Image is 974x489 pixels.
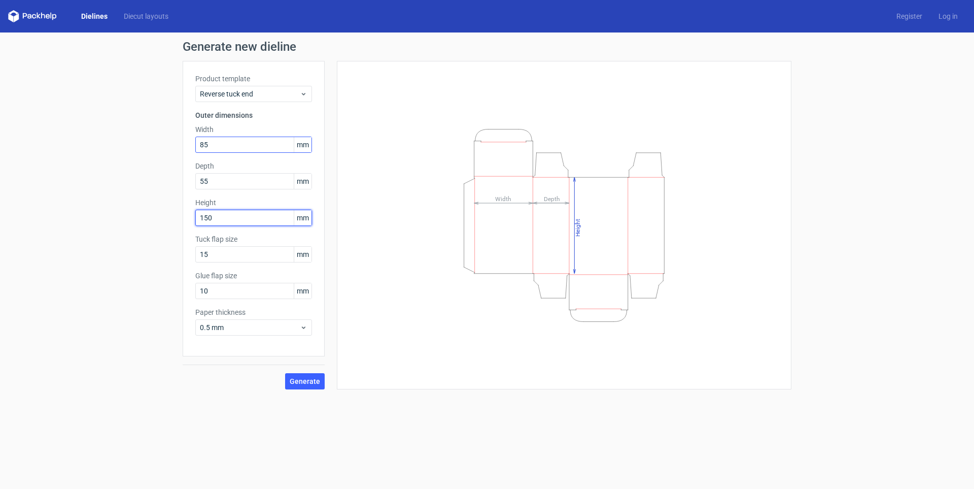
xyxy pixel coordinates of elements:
a: Dielines [73,11,116,21]
label: Product template [195,74,312,84]
span: Reverse tuck end [200,89,300,99]
label: Depth [195,161,312,171]
span: mm [294,283,311,299]
span: mm [294,210,311,225]
span: 0.5 mm [200,322,300,333]
h1: Generate new dieline [183,41,791,53]
a: Log in [930,11,966,21]
label: Glue flap size [195,271,312,281]
tspan: Width [495,195,511,202]
span: mm [294,247,311,262]
span: Generate [290,378,320,385]
tspan: Height [574,218,581,236]
label: Width [195,124,312,135]
label: Paper thickness [195,307,312,317]
label: Tuck flap size [195,234,312,244]
button: Generate [285,373,325,389]
h3: Outer dimensions [195,110,312,120]
span: mm [294,174,311,189]
tspan: Depth [544,195,560,202]
label: Height [195,198,312,208]
a: Diecut layouts [116,11,177,21]
span: mm [294,137,311,152]
a: Register [888,11,930,21]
